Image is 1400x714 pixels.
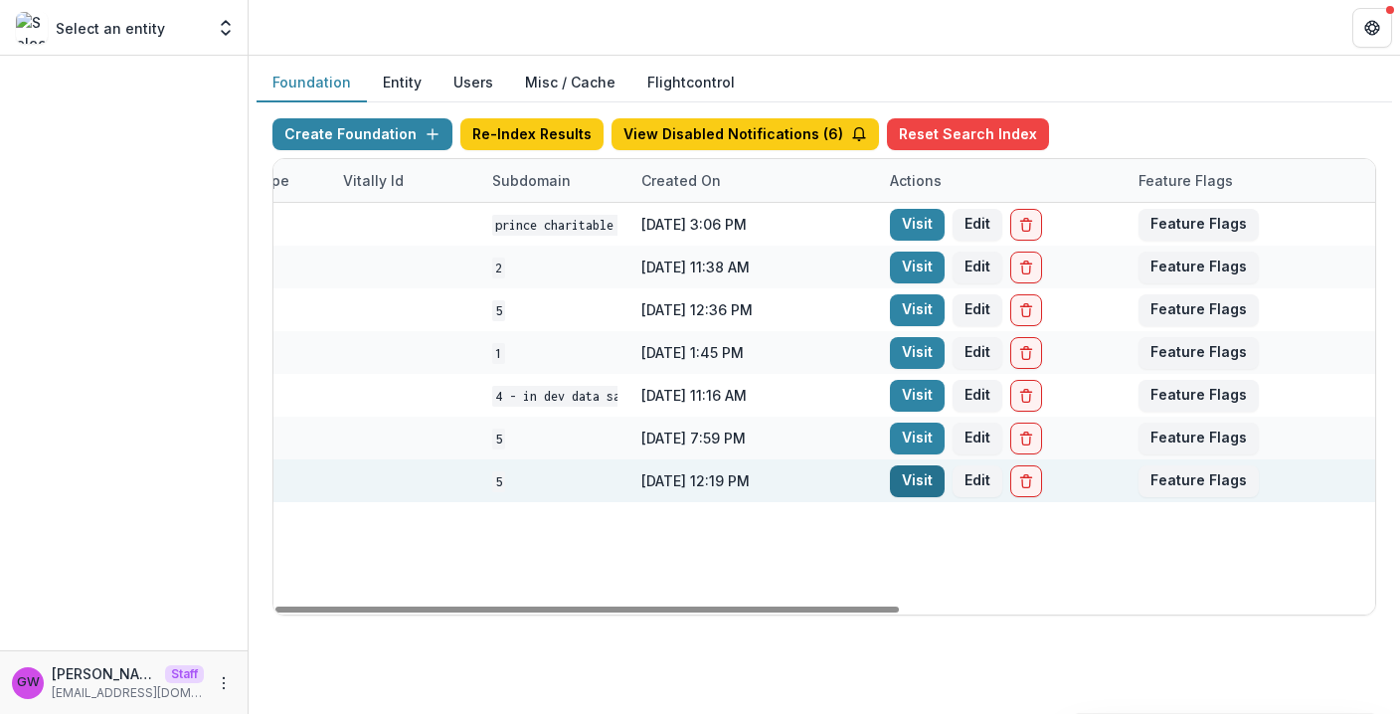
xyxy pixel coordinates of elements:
[331,159,480,202] div: Vitally Id
[890,337,945,369] a: Visit
[1010,337,1042,369] button: Delete Foundation
[460,118,604,150] button: Re-Index Results
[1010,252,1042,283] button: Delete Foundation
[492,343,505,364] code: 1
[1127,159,1375,202] div: Feature Flags
[1010,380,1042,412] button: Delete Foundation
[212,671,236,695] button: More
[257,64,367,102] button: Foundation
[492,386,658,407] code: 4 - in dev data sandbox
[437,64,509,102] button: Users
[890,465,945,497] a: Visit
[612,118,879,150] button: View Disabled Notifications (6)
[1138,294,1259,326] button: Feature Flags
[509,64,631,102] button: Misc / Cache
[52,663,157,684] p: [PERSON_NAME]
[56,18,165,39] p: Select an entity
[890,252,945,283] a: Visit
[480,159,629,202] div: Subdomain
[212,8,240,48] button: Open entity switcher
[953,209,1002,241] button: Edit
[492,258,505,278] code: 2
[1010,209,1042,241] button: Delete Foundation
[1127,170,1245,191] div: Feature Flags
[1138,423,1259,454] button: Feature Flags
[953,252,1002,283] button: Edit
[492,215,700,236] code: Prince Charitable Trusts DEMO
[16,12,48,44] img: Select an entity
[629,203,878,246] div: [DATE] 3:06 PM
[492,300,505,321] code: 5
[647,72,735,92] a: Flightcontrol
[878,159,1127,202] div: Actions
[1138,465,1259,497] button: Feature Flags
[890,380,945,412] a: Visit
[953,465,1002,497] button: Edit
[1138,380,1259,412] button: Feature Flags
[629,331,878,374] div: [DATE] 1:45 PM
[890,423,945,454] a: Visit
[492,471,505,492] code: 5
[17,676,40,689] div: Grace W
[165,665,204,683] p: Staff
[629,417,878,459] div: [DATE] 7:59 PM
[367,64,437,102] button: Entity
[629,159,878,202] div: Created on
[1138,209,1259,241] button: Feature Flags
[953,423,1002,454] button: Edit
[953,294,1002,326] button: Edit
[272,118,452,150] button: Create Foundation
[887,118,1049,150] button: Reset Search Index
[953,337,1002,369] button: Edit
[1010,294,1042,326] button: Delete Foundation
[890,209,945,241] a: Visit
[480,170,583,191] div: Subdomain
[1138,337,1259,369] button: Feature Flags
[953,380,1002,412] button: Edit
[331,170,416,191] div: Vitally Id
[629,288,878,331] div: [DATE] 12:36 PM
[878,170,954,191] div: Actions
[492,429,505,449] code: 5
[629,170,733,191] div: Created on
[52,684,204,702] p: [EMAIL_ADDRESS][DOMAIN_NAME]
[1010,423,1042,454] button: Delete Foundation
[629,246,878,288] div: [DATE] 11:38 AM
[629,374,878,417] div: [DATE] 11:16 AM
[1138,252,1259,283] button: Feature Flags
[1352,8,1392,48] button: Get Help
[890,294,945,326] a: Visit
[629,459,878,502] div: [DATE] 12:19 PM
[1010,465,1042,497] button: Delete Foundation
